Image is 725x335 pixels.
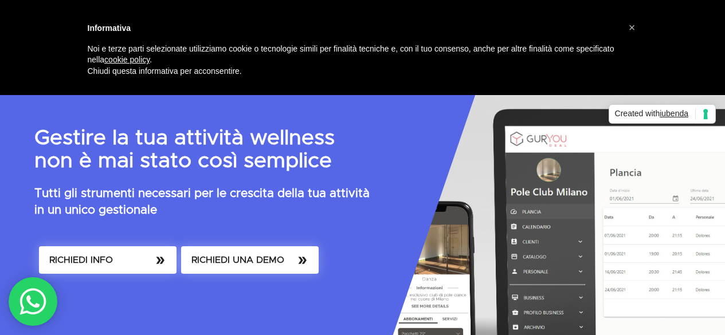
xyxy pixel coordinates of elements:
[179,244,321,291] a: RICHIEDI UNA DEMO
[668,280,725,335] iframe: Chat Widget
[609,104,716,124] a: Created withiubenda
[88,66,620,77] p: Chiudi questa informativa per acconsentire.
[88,44,620,66] p: Noi e terze parti selezionate utilizziamo cookie o tecnologie simili per finalità tecniche e, con...
[660,109,688,118] span: iubenda
[37,244,179,291] a: RICHIEDI INFO
[181,246,319,274] button: RICHIEDI UNA DEMO
[34,127,350,174] p: Gestire la tua attività wellness non è mai stato così semplice
[19,287,48,316] img: whatsAppIcon.04b8739f.svg
[615,108,696,120] span: Created with
[49,252,166,268] span: RICHIEDI INFO
[104,55,150,64] a: cookie policy
[623,18,641,37] button: Chiudi questa informativa
[39,246,177,274] button: RICHIEDI INFO
[34,185,381,219] p: Tutti gli strumenti necessari per le crescita della tua attività in un unico gestionale
[191,252,308,268] span: RICHIEDI UNA DEMO
[629,21,636,34] span: ×
[88,23,620,34] h2: Informativa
